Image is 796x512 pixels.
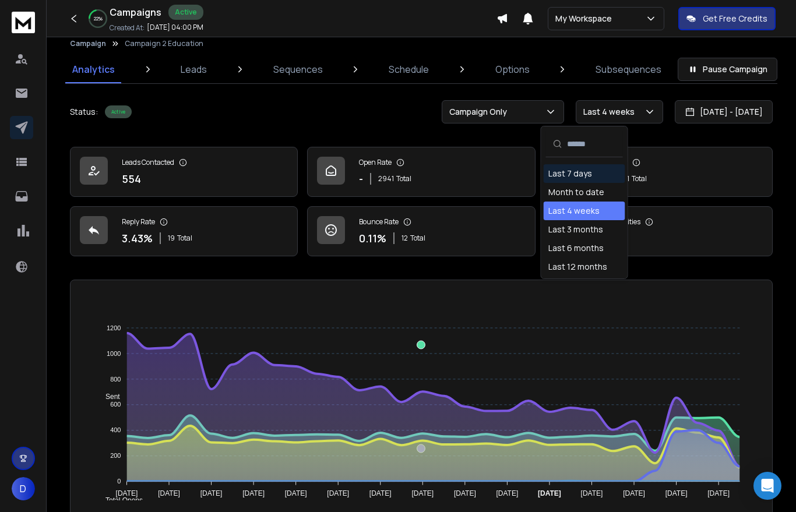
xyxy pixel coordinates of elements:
[596,62,661,76] p: Subsequences
[581,489,603,497] tspan: [DATE]
[548,261,607,273] div: Last 12 months
[412,489,434,497] tspan: [DATE]
[116,489,138,497] tspan: [DATE]
[307,147,535,197] a: Open Rate-2941Total
[70,147,298,197] a: Leads Contacted554
[122,230,153,246] p: 3.43 %
[665,489,688,497] tspan: [DATE]
[105,105,132,118] div: Active
[12,477,35,500] button: D
[72,62,115,76] p: Analytics
[449,106,512,118] p: Campaign Only
[122,217,155,227] p: Reply Rate
[110,5,161,19] h1: Campaigns
[632,174,647,183] span: Total
[110,23,145,33] p: Created At:
[70,106,98,118] p: Status:
[125,39,203,48] p: Campaign 2 Education
[266,55,330,83] a: Sequences
[359,217,399,227] p: Bounce Rate
[158,489,180,497] tspan: [DATE]
[548,242,604,254] div: Last 6 months
[410,234,425,243] span: Total
[359,171,363,187] p: -
[488,55,537,83] a: Options
[548,168,592,179] div: Last 7 days
[122,171,141,187] p: 554
[545,147,773,197] a: Click Rate-1051Total
[703,13,767,24] p: Get Free Credits
[118,478,121,485] tspan: 0
[496,489,519,497] tspan: [DATE]
[122,158,174,167] p: Leads Contacted
[181,62,207,76] p: Leads
[327,489,350,497] tspan: [DATE]
[70,39,106,48] button: Campaign
[454,489,476,497] tspan: [DATE]
[168,5,203,20] div: Active
[753,472,781,500] div: Open Intercom Messenger
[12,12,35,33] img: logo
[107,350,121,357] tspan: 1000
[174,55,214,83] a: Leads
[495,62,530,76] p: Options
[110,452,121,459] tspan: 200
[589,55,668,83] a: Subsequences
[708,489,730,497] tspan: [DATE]
[548,186,604,198] div: Month to date
[97,393,120,401] span: Sent
[70,206,298,256] a: Reply Rate3.43%19Total
[548,224,603,235] div: Last 3 months
[168,234,175,243] span: 19
[97,496,143,504] span: Total Opens
[396,174,411,183] span: Total
[307,206,535,256] a: Bounce Rate0.11%12Total
[675,100,773,123] button: [DATE] - [DATE]
[401,234,408,243] span: 12
[678,58,777,81] button: Pause Campaign
[285,489,307,497] tspan: [DATE]
[382,55,436,83] a: Schedule
[583,106,639,118] p: Last 4 weeks
[94,15,103,22] p: 22 %
[243,489,265,497] tspan: [DATE]
[678,7,776,30] button: Get Free Credits
[369,489,392,497] tspan: [DATE]
[548,205,600,217] div: Last 4 weeks
[177,234,192,243] span: Total
[359,230,386,246] p: 0.11 %
[538,489,561,497] tspan: [DATE]
[378,174,394,183] span: 2941
[200,489,223,497] tspan: [DATE]
[359,158,392,167] p: Open Rate
[555,13,617,24] p: My Workspace
[545,206,773,256] a: Opportunities0$0
[110,401,121,408] tspan: 600
[110,426,121,433] tspan: 400
[389,62,429,76] p: Schedule
[65,55,122,83] a: Analytics
[147,23,203,32] p: [DATE] 04:00 PM
[110,376,121,383] tspan: 800
[273,62,323,76] p: Sequences
[107,324,121,331] tspan: 1200
[623,489,645,497] tspan: [DATE]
